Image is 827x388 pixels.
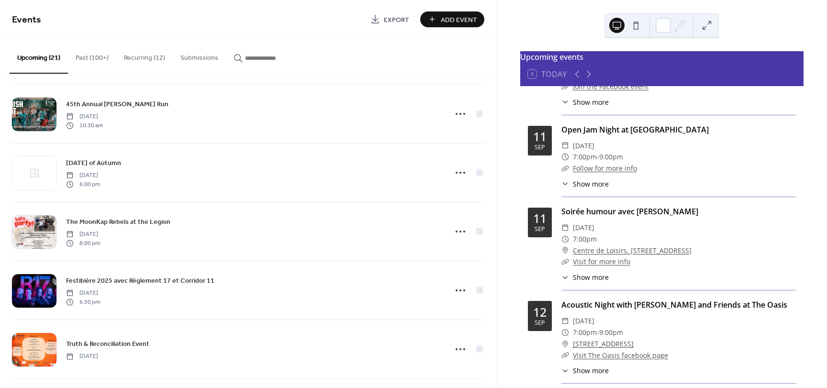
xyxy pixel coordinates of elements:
span: 7:00pm [573,151,597,163]
div: ​ [561,315,569,327]
span: [DATE] [66,352,98,361]
button: Past (100+) [68,39,116,73]
span: 45th Annual [PERSON_NAME] Run [66,100,168,110]
div: ​ [561,81,569,92]
div: ​ [561,256,569,267]
div: ​ [561,222,569,233]
div: ​ [561,272,569,282]
a: Join the Facebook event [573,82,648,91]
button: Submissions [173,39,226,73]
span: 7:00pm [573,327,597,338]
span: [DATE] [573,315,594,327]
div: ​ [561,97,569,107]
div: ​ [561,245,569,256]
span: 7:00pm [573,233,597,245]
span: [DATE] [573,222,594,233]
a: Export [363,11,416,27]
a: [STREET_ADDRESS] [573,338,634,350]
span: [DATE] of Autumn [66,158,121,168]
button: ​Show more [561,366,609,376]
a: Visit The Oasis facebook page [573,351,668,360]
a: The MoonKap Rebels at the Legion [66,216,170,227]
a: Open Jam Night at [GEOGRAPHIC_DATA] [561,124,709,135]
button: Add Event [420,11,484,27]
a: Soirée humour avec [PERSON_NAME] [561,206,698,217]
span: [DATE] [66,230,100,239]
span: - [597,151,599,163]
a: Acoustic Night with [PERSON_NAME] and Friends at The Oasis [561,299,787,310]
span: 9:00pm [599,151,623,163]
button: ​Show more [561,97,609,107]
span: 6:00 pm [66,180,100,188]
span: 6:30 pm [66,298,100,306]
span: 10:30 am [66,121,103,130]
div: Sep [535,320,545,326]
div: Sep [535,144,545,151]
div: ​ [561,233,569,245]
button: Recurring (12) [116,39,173,73]
button: ​Show more [561,179,609,189]
a: Visit for more info [573,257,630,266]
span: Truth & Reconciliation Event [66,339,149,349]
span: Festibière 2025 avec Règlement 17 et Corridor 11 [66,276,214,286]
span: Add Event [441,15,477,25]
a: Truth & Reconciliation Event [66,338,149,349]
div: ​ [561,179,569,189]
span: Events [12,11,41,29]
button: ​Show more [561,272,609,282]
a: 45th Annual [PERSON_NAME] Run [66,99,168,110]
div: ​ [561,163,569,174]
div: 12 [533,306,547,318]
span: Show more [573,272,609,282]
a: [DATE] of Autumn [66,157,121,168]
a: Centre de Loisirs, [STREET_ADDRESS] [573,245,692,256]
a: Festibière 2025 avec Règlement 17 et Corridor 11 [66,275,214,286]
button: Upcoming (21) [10,39,68,74]
div: ​ [561,366,569,376]
span: 9:00pm [599,327,623,338]
span: [DATE] [66,289,100,298]
span: Show more [573,97,609,107]
div: ​ [561,338,569,350]
span: Show more [573,179,609,189]
span: - [597,327,599,338]
span: The MoonKap Rebels at the Legion [66,217,170,227]
div: Upcoming events [520,51,804,63]
span: [DATE] [66,112,103,121]
span: [DATE] [66,171,100,180]
div: Sep [535,226,545,233]
div: ​ [561,151,569,163]
a: Follow for more info [573,164,637,173]
span: Export [384,15,409,25]
span: [DATE] [573,140,594,152]
div: 11 [533,212,547,224]
span: Show more [573,366,609,376]
div: ​ [561,140,569,152]
div: ​ [561,327,569,338]
div: ​ [561,350,569,361]
span: 8:00 pm [66,239,100,247]
div: 11 [533,131,547,143]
